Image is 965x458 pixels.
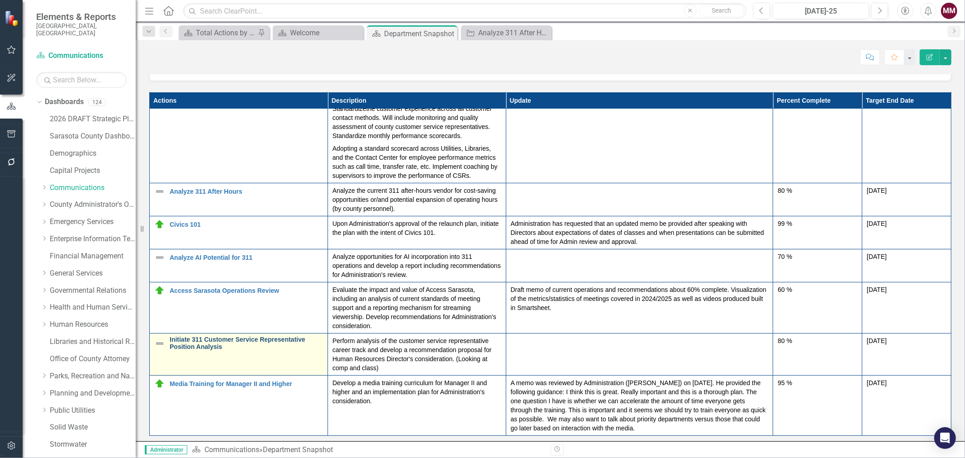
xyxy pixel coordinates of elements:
td: Double-Click to Edit Right Click for Context Menu [150,376,328,436]
td: Double-Click to Edit [506,376,773,436]
td: Double-Click to Edit [328,376,506,436]
td: Double-Click to Edit [506,282,773,334]
a: Media Training for Manager II and Higher [170,381,323,387]
a: Stormwater [50,439,136,450]
p: Perform analysis of the customer service representative career track and develop a recommendation... [333,336,501,372]
a: Demographics [50,148,136,159]
a: 2026 DRAFT Strategic Plan [50,114,136,124]
p: A memo was reviewed by Administration ([PERSON_NAME]) on [DATE]. He provided the following guidan... [511,378,769,433]
div: 99 % [778,219,857,228]
a: Libraries and Historical Resources [50,337,136,347]
button: Search [699,5,744,17]
a: General Services [50,268,136,279]
p: Upon Administration's approval of the relaunch plan, initiate the plan with the intent of Civics ... [333,219,501,237]
span: [DATE] [867,220,887,227]
td: Double-Click to Edit [862,282,951,334]
td: Double-Click to Edit Right Click for Context Menu [150,282,328,334]
span: [DATE] [867,187,887,194]
div: Department Snapshot [263,445,333,454]
p: Draft memo of current operations and recommendations about 60% complete. Visualization of the met... [511,285,769,312]
td: Double-Click to Edit [506,249,773,282]
a: Solid Waste [50,422,136,433]
button: MM [941,3,957,19]
a: Public Utilities [50,406,136,416]
td: Double-Click to Edit [862,183,951,216]
td: Double-Click to Edit [328,183,506,216]
td: Double-Click to Edit [328,334,506,376]
td: Double-Click to Edit [328,249,506,282]
div: 95 % [778,378,857,387]
input: Search ClearPoint... [183,3,746,19]
td: Double-Click to Edit Right Click for Context Menu [150,249,328,282]
img: On Target [154,219,165,230]
a: Planning and Development Services [50,388,136,399]
a: Communications [50,183,136,193]
a: Emergency Services [50,217,136,227]
a: County Administrator's Office [50,200,136,210]
td: Double-Click to Edit [506,216,773,249]
img: Not Defined [154,252,165,263]
a: Welcome [275,27,361,38]
div: Open Intercom Messenger [934,427,956,449]
a: Communications [36,51,127,61]
td: Double-Click to Edit [773,216,862,249]
p: Analyze opportunities for AI incorporation into 311 operations and develop a report including rec... [333,252,501,279]
p: Adopting a standard scorecard across Utilities, Libraries, and the Contact Center for employee pe... [333,142,501,180]
td: Double-Click to Edit Right Click for Context Menu [150,334,328,376]
a: Enterprise Information Technology [50,234,136,244]
div: Analyze 311 After Hours [478,27,549,38]
td: Double-Click to Edit [328,282,506,334]
span: Search [712,7,731,14]
a: Human Resources [50,320,136,330]
td: Double-Click to Edit [862,376,951,436]
td: Double-Click to Edit [328,89,506,183]
a: Civics 101 [170,221,323,228]
small: [GEOGRAPHIC_DATA], [GEOGRAPHIC_DATA] [36,22,127,37]
td: Double-Click to Edit [506,89,773,183]
a: Capital Projects [50,166,136,176]
a: Initiate 311 Customer Service Representative Position Analysis [170,336,323,350]
td: Double-Click to Edit [773,334,862,376]
div: 80 % [778,186,857,195]
button: [DATE]-25 [773,3,869,19]
div: » [192,445,544,455]
img: On Target [154,285,165,296]
span: [DATE] [867,286,887,293]
div: 60 % [778,285,857,294]
a: Analyze 311 After Hours [463,27,549,38]
a: Analyze 311 After Hours [170,188,323,195]
a: Health and Human Services [50,302,136,313]
td: Double-Click to Edit [773,282,862,334]
td: Double-Click to Edit [506,334,773,376]
span: [DATE] [867,379,887,386]
img: ClearPoint Strategy [5,10,20,26]
img: Not Defined [154,338,165,349]
td: Double-Click to Edit [773,183,862,216]
a: Access Sarasota Operations Review [170,287,323,294]
span: [DATE] [867,253,887,260]
td: Double-Click to Edit [862,216,951,249]
a: Communications [204,445,259,454]
a: Parks, Recreation and Natural Resources [50,371,136,382]
td: Double-Click to Edit [862,249,951,282]
span: [DATE] [867,337,887,344]
div: Total Actions by Type [196,27,256,38]
td: Double-Click to Edit [862,334,951,376]
img: On Target [154,378,165,389]
a: Analyze AI Potential for 311 [170,254,323,261]
td: Double-Click to Edit Right Click for Context Menu [150,216,328,249]
div: 70 % [778,252,857,261]
p: Develop a media training curriculum for Manager II and higher and an implementation plan for Admi... [333,378,501,406]
div: 80 % [778,336,857,345]
td: Double-Click to Edit [506,183,773,216]
td: Double-Click to Edit Right Click for Context Menu [150,89,328,183]
td: Double-Click to Edit [773,249,862,282]
p: Administration has requested that an updated memo be provided after speaking with Directors about... [511,219,769,246]
img: Not Defined [154,186,165,197]
a: Total Actions by Type [181,27,256,38]
span: Elements & Reports [36,11,127,22]
div: Department Snapshot [384,28,455,39]
td: Double-Click to Edit [773,89,862,183]
a: Financial Management [50,251,136,262]
div: Welcome [290,27,361,38]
